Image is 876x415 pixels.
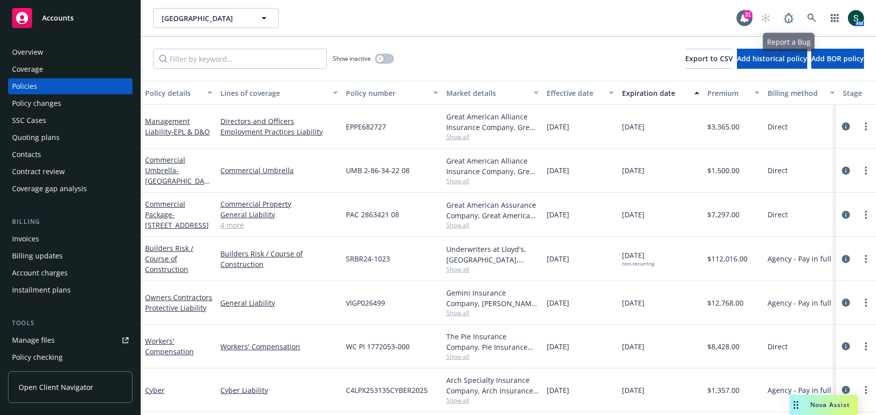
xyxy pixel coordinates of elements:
[446,111,539,132] div: Great American Alliance Insurance Company, Great American Insurance Group
[12,147,41,163] div: Contacts
[446,244,539,265] div: Underwriters at Lloyd's, [GEOGRAPHIC_DATA], [PERSON_NAME] of [GEOGRAPHIC_DATA], Brown & Riding In...
[145,243,193,274] a: Builders Risk / Course of Construction
[446,309,539,317] span: Show all
[543,81,618,105] button: Effective date
[707,121,739,132] span: $3,365.00
[790,395,858,415] button: Nova Assist
[764,81,839,105] button: Billing method
[547,165,569,176] span: [DATE]
[840,165,852,177] a: circleInformation
[220,165,338,176] a: Commercial Umbrella
[346,121,386,132] span: EPPE682727
[802,8,822,28] a: Search
[618,81,703,105] button: Expiration date
[547,298,569,308] span: [DATE]
[622,209,645,220] span: [DATE]
[220,248,338,269] a: Builders Risk / Course of Construction
[8,44,133,60] a: Overview
[547,88,603,98] div: Effective date
[446,288,539,309] div: Gemini Insurance Company, [PERSON_NAME] Corporation, Brown & Riding Insurance Services, Inc.
[12,332,55,348] div: Manage files
[220,126,338,137] a: Employment Practices Liability
[153,8,279,28] button: [GEOGRAPHIC_DATA]
[622,121,645,132] span: [DATE]
[346,298,385,308] span: VIGP026499
[8,95,133,111] a: Policy changes
[145,166,210,196] span: - [GEOGRAPHIC_DATA]. Inc
[622,250,654,267] span: [DATE]
[622,385,645,395] span: [DATE]
[8,349,133,365] a: Policy checking
[145,155,208,196] a: Commercial Umbrella
[8,78,133,94] a: Policies
[8,318,133,328] div: Tools
[12,282,71,298] div: Installment plans
[860,297,872,309] a: more
[547,121,569,132] span: [DATE]
[220,88,327,98] div: Lines of coverage
[145,88,201,98] div: Policy details
[547,253,569,264] span: [DATE]
[860,120,872,132] a: more
[8,217,133,227] div: Billing
[220,209,338,220] a: General Liability
[346,341,410,352] span: WC PI 1772053-000
[547,385,569,395] span: [DATE]
[707,385,739,395] span: $1,357.00
[346,165,410,176] span: UMB 2-86-34-22 08
[768,209,788,220] span: Direct
[12,164,65,180] div: Contract review
[220,341,338,352] a: Workers' Compensation
[707,209,739,220] span: $7,297.00
[860,384,872,396] a: more
[446,200,539,221] div: Great American Assurance Company, Great American Insurance Group
[840,340,852,352] a: circleInformation
[8,332,133,348] a: Manage files
[42,14,74,22] span: Accounts
[446,396,539,404] span: Show all
[779,8,799,28] a: Report a Bug
[840,297,852,309] a: circleInformation
[737,49,807,69] button: Add historical policy
[790,395,802,415] div: Drag to move
[346,209,399,220] span: PAC 2863421 08
[141,81,216,105] button: Policy details
[547,341,569,352] span: [DATE]
[12,112,46,128] div: SSC Cases
[768,341,788,352] span: Direct
[768,88,824,98] div: Billing method
[216,81,342,105] button: Lines of coverage
[811,49,864,69] button: Add BOR policy
[220,116,338,126] a: Directors and Officers
[685,49,733,69] button: Export to CSV
[8,147,133,163] a: Contacts
[8,4,133,32] a: Accounts
[346,385,428,395] span: C4LPX253135CYBER2025
[220,220,338,230] a: 4 more
[622,88,688,98] div: Expiration date
[171,127,210,136] span: - EPL & D&O
[342,81,442,105] button: Policy number
[446,156,539,177] div: Great American Alliance Insurance Company, Great American Insurance Group
[19,382,93,392] span: Open Client Navigator
[8,112,133,128] a: SSC Cases
[848,10,864,26] img: photo
[840,120,852,132] a: circleInformation
[622,260,654,267] div: non-recurring
[622,298,645,308] span: [DATE]
[220,298,338,308] a: General Liability
[8,265,133,281] a: Account charges
[446,221,539,229] span: Show all
[547,209,569,220] span: [DATE]
[446,88,528,98] div: Market details
[145,199,209,230] a: Commercial Package
[153,49,327,69] input: Filter by keyword...
[12,95,61,111] div: Policy changes
[446,352,539,361] span: Show all
[707,253,747,264] span: $112,016.00
[768,385,831,395] span: Agency - Pay in full
[12,78,37,94] div: Policies
[346,253,390,264] span: SRBR24-1023
[145,293,212,313] a: Owners Contractors Protective Liability
[145,116,210,136] a: Management Liability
